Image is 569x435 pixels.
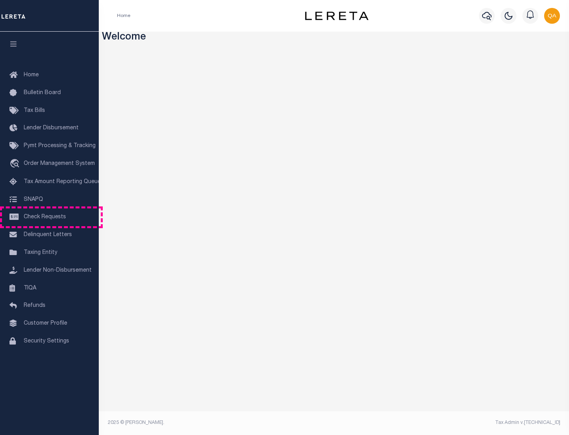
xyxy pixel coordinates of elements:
[24,90,61,96] span: Bulletin Board
[24,250,57,255] span: Taxing Entity
[24,72,39,78] span: Home
[24,143,96,149] span: Pymt Processing & Tracking
[24,268,92,273] span: Lender Non-Disbursement
[305,11,368,20] img: logo-dark.svg
[24,108,45,113] span: Tax Bills
[9,159,22,169] i: travel_explore
[24,232,72,238] span: Delinquent Letters
[102,419,334,426] div: 2025 © [PERSON_NAME].
[24,214,66,220] span: Check Requests
[24,197,43,202] span: SNAPQ
[24,321,67,326] span: Customer Profile
[24,285,36,291] span: TIQA
[24,339,69,344] span: Security Settings
[340,419,560,426] div: Tax Admin v.[TECHNICAL_ID]
[102,32,566,44] h3: Welcome
[544,8,560,24] img: svg+xml;base64,PHN2ZyB4bWxucz0iaHR0cDovL3d3dy53My5vcmcvMjAwMC9zdmciIHBvaW50ZXItZXZlbnRzPSJub25lIi...
[24,125,79,131] span: Lender Disbursement
[24,161,95,166] span: Order Management System
[117,12,130,19] li: Home
[24,179,101,185] span: Tax Amount Reporting Queue
[24,303,45,308] span: Refunds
